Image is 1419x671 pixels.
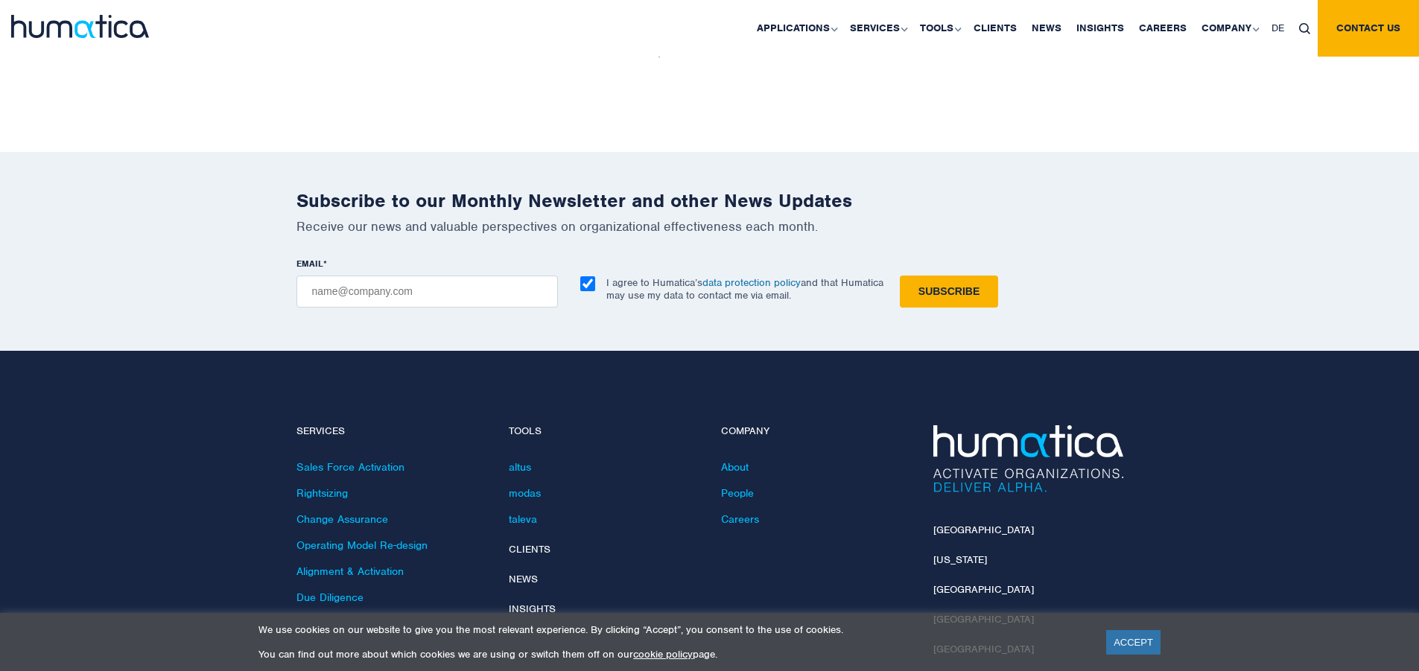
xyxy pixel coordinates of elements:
[296,538,428,552] a: Operating Model Re-design
[721,460,749,474] a: About
[933,425,1123,492] img: Humatica
[933,583,1034,596] a: [GEOGRAPHIC_DATA]
[702,276,801,289] a: data protection policy
[1106,630,1161,655] a: ACCEPT
[1299,23,1310,34] img: search_icon
[296,276,558,308] input: name@company.com
[633,648,693,661] a: cookie policy
[933,524,1034,536] a: [GEOGRAPHIC_DATA]
[258,648,1088,661] p: You can find out more about which cookies we are using or switch them off on our page.
[296,189,1123,212] h2: Subscribe to our Monthly Newsletter and other News Updates
[580,276,595,291] input: I agree to Humatica’sdata protection policyand that Humatica may use my data to contact me via em...
[296,591,364,604] a: Due Diligence
[606,276,883,302] p: I agree to Humatica’s and that Humatica may use my data to contact me via email.
[509,460,531,474] a: altus
[296,486,348,500] a: Rightsizing
[509,486,541,500] a: modas
[509,425,699,438] h4: Tools
[258,623,1088,636] p: We use cookies on our website to give you the most relevant experience. By clicking “Accept”, you...
[509,512,537,526] a: taleva
[296,258,323,270] span: EMAIL
[509,573,538,585] a: News
[11,15,149,38] img: logo
[296,512,388,526] a: Change Assurance
[900,276,998,308] input: Subscribe
[933,553,987,566] a: [US_STATE]
[296,565,404,578] a: Alignment & Activation
[296,425,486,438] h4: Services
[509,543,550,556] a: Clients
[509,602,556,615] a: Insights
[721,425,911,438] h4: Company
[721,486,754,500] a: People
[296,218,1123,235] p: Receive our news and valuable perspectives on organizational effectiveness each month.
[1272,22,1284,34] span: DE
[296,460,404,474] a: Sales Force Activation
[721,512,759,526] a: Careers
